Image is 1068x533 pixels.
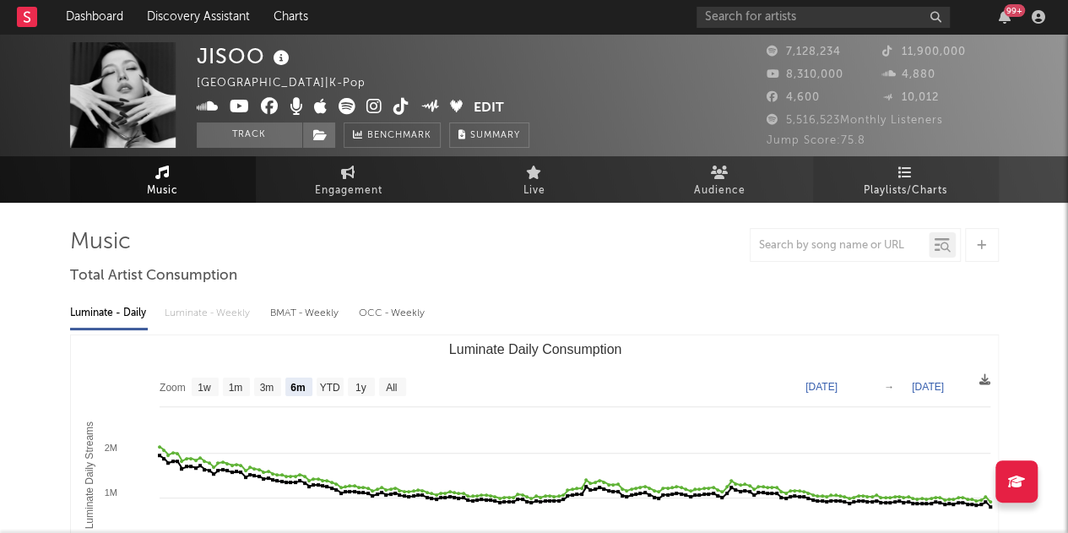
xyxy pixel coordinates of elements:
span: 8,310,000 [767,69,843,80]
span: Music [147,181,178,201]
a: Benchmark [344,122,441,148]
span: Jump Score: 75.8 [767,135,865,146]
span: Benchmark [367,126,431,146]
text: 1y [355,382,366,394]
span: 7,128,234 [767,46,841,57]
text: 6m [290,382,305,394]
text: YTD [319,382,339,394]
span: Engagement [315,181,382,201]
div: Luminate - Daily [70,299,148,328]
text: 1M [104,487,117,498]
span: Summary [470,131,520,140]
button: Track [197,122,302,148]
text: 1m [228,382,242,394]
input: Search by song name or URL [751,239,929,253]
span: 10,012 [882,92,939,103]
text: All [386,382,397,394]
text: 1w [198,382,211,394]
a: Audience [627,156,813,203]
span: Total Artist Consumption [70,266,237,286]
text: Luminate Daily Streams [83,422,95,529]
div: JISOO [197,42,294,70]
text: 3m [259,382,274,394]
text: [DATE] [805,381,838,393]
a: Playlists/Charts [813,156,999,203]
text: Luminate Daily Consumption [448,342,621,356]
span: 11,900,000 [882,46,966,57]
text: → [884,381,894,393]
span: 5,516,523 Monthly Listeners [767,115,943,126]
div: BMAT - Weekly [270,299,342,328]
button: Edit [474,98,504,119]
text: [DATE] [912,381,944,393]
text: 2M [104,443,117,453]
a: Music [70,156,256,203]
div: OCC - Weekly [359,299,426,328]
input: Search for artists [697,7,950,28]
button: Summary [449,122,529,148]
div: 99 + [1004,4,1025,17]
a: Engagement [256,156,442,203]
a: Live [442,156,627,203]
span: Live [523,181,545,201]
button: 99+ [999,10,1011,24]
span: Audience [694,181,745,201]
span: 4,600 [767,92,820,103]
span: 4,880 [882,69,935,80]
div: [GEOGRAPHIC_DATA] | K-Pop [197,73,385,94]
text: Zoom [160,382,186,394]
span: Playlists/Charts [864,181,947,201]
